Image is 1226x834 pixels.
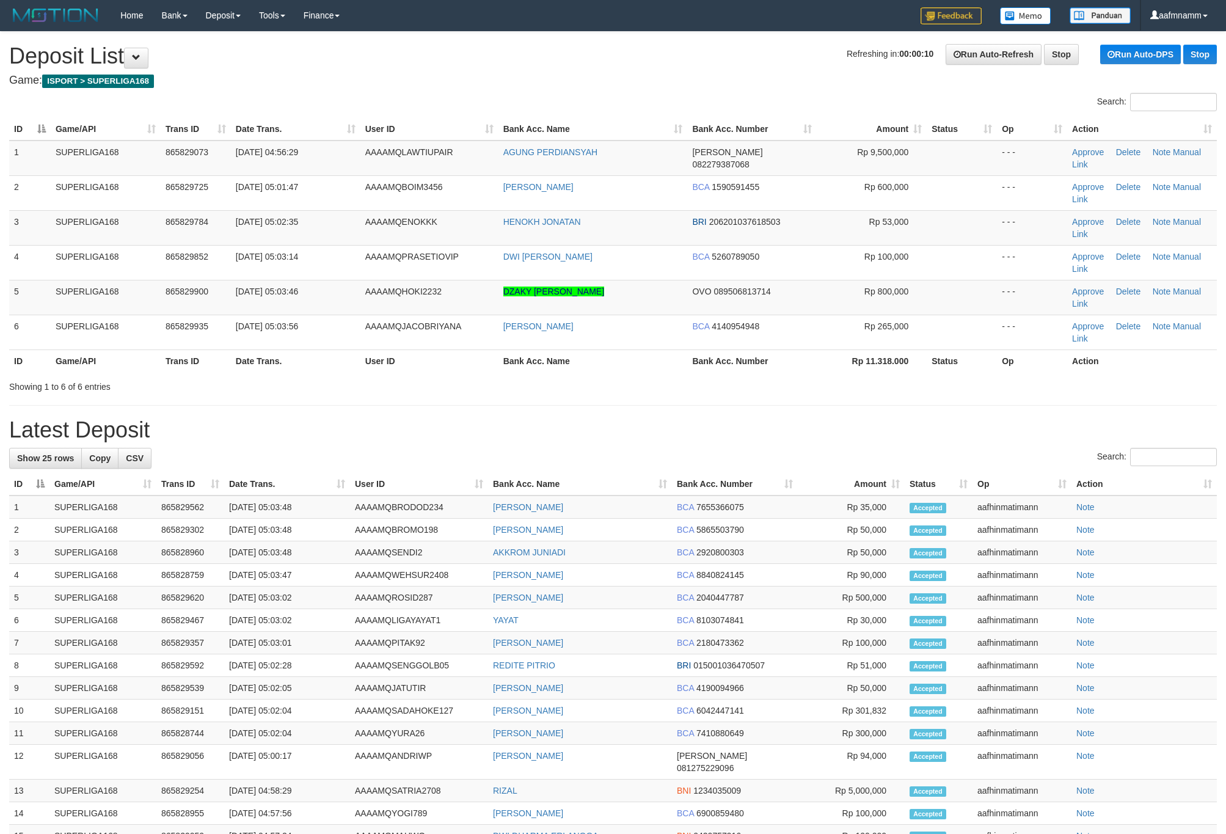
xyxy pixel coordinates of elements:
[51,210,161,245] td: SUPERLIGA168
[1076,728,1095,738] a: Note
[798,609,905,632] td: Rp 30,000
[972,722,1071,745] td: aafhinmatimann
[1076,547,1095,557] a: Note
[224,745,350,780] td: [DATE] 05:00:17
[503,287,604,296] a: DZAKY [PERSON_NAME]
[51,280,161,315] td: SUPERLIGA168
[236,321,298,331] span: [DATE] 05:03:56
[910,525,946,536] span: Accepted
[847,49,933,59] span: Refreshing in:
[1153,217,1171,227] a: Note
[817,349,927,372] th: Rp 11.318.000
[677,525,694,535] span: BCA
[798,745,905,780] td: Rp 94,000
[1076,683,1095,693] a: Note
[677,638,694,648] span: BCA
[9,175,51,210] td: 2
[503,217,581,227] a: HENOKH JONATAN
[677,593,694,602] span: BCA
[49,780,156,802] td: SUPERLIGA168
[1072,321,1201,343] a: Manual Link
[1153,252,1171,262] a: Note
[696,638,744,648] span: Copy 2180473362 to clipboard
[712,252,759,262] span: Copy 5260789050 to clipboard
[488,473,672,496] th: Bank Acc. Name: activate to sort column ascending
[224,609,350,632] td: [DATE] 05:03:02
[350,745,488,780] td: AAAAMQANDRIWP
[910,684,946,694] span: Accepted
[696,683,744,693] span: Copy 4190094966 to clipboard
[156,780,224,802] td: 865829254
[49,496,156,519] td: SUPERLIGA168
[49,519,156,541] td: SUPERLIGA168
[166,182,208,192] span: 865829725
[498,118,688,141] th: Bank Acc. Name: activate to sort column ascending
[350,541,488,564] td: AAAAMQSENDI2
[81,448,119,469] a: Copy
[1076,751,1095,761] a: Note
[696,525,744,535] span: Copy 5865503790 to clipboard
[677,786,691,796] span: BNI
[677,706,694,715] span: BCA
[677,751,747,761] span: [PERSON_NAME]
[51,175,161,210] td: SUPERLIGA168
[972,654,1071,677] td: aafhinmatimann
[972,677,1071,700] td: aafhinmatimann
[49,722,156,745] td: SUPERLIGA168
[677,502,694,512] span: BCA
[1153,182,1171,192] a: Note
[713,287,770,296] span: Copy 089506813714 to clipboard
[696,706,744,715] span: Copy 6042447141 to clipboard
[997,315,1067,349] td: - - -
[9,315,51,349] td: 6
[493,547,566,557] a: AKKROM JUNIADI
[1097,448,1217,466] label: Search:
[9,44,1217,68] h1: Deposit List
[910,706,946,717] span: Accepted
[350,564,488,587] td: AAAAMQWEHSUR2408
[864,321,908,331] span: Rp 265,000
[910,571,946,581] span: Accepted
[224,473,350,496] th: Date Trans.: activate to sort column ascending
[1072,252,1201,274] a: Manual Link
[692,147,762,157] span: [PERSON_NAME]
[798,587,905,609] td: Rp 500,000
[927,118,997,141] th: Status: activate to sort column ascending
[997,349,1067,372] th: Op
[9,564,49,587] td: 4
[696,593,744,602] span: Copy 2040447787 to clipboard
[687,118,817,141] th: Bank Acc. Number: activate to sort column ascending
[350,496,488,519] td: AAAAMQBRODOD234
[493,593,563,602] a: [PERSON_NAME]
[224,541,350,564] td: [DATE] 05:03:48
[9,587,49,609] td: 5
[677,570,694,580] span: BCA
[236,147,298,157] span: [DATE] 04:56:29
[1076,706,1095,715] a: Note
[1076,808,1095,818] a: Note
[49,654,156,677] td: SUPERLIGA168
[864,182,908,192] span: Rp 600,000
[798,700,905,722] td: Rp 301,832
[1153,287,1171,296] a: Note
[9,473,49,496] th: ID: activate to sort column descending
[1071,473,1217,496] th: Action: activate to sort column ascending
[857,147,908,157] span: Rp 9,500,000
[51,118,161,141] th: Game/API: activate to sort column ascending
[365,252,459,262] span: AAAAMQPRASETIOVIP
[498,349,688,372] th: Bank Acc. Name
[493,808,563,818] a: [PERSON_NAME]
[910,593,946,604] span: Accepted
[997,141,1067,176] td: - - -
[692,287,711,296] span: OVO
[156,519,224,541] td: 865829302
[17,453,74,463] span: Show 25 rows
[672,473,798,496] th: Bank Acc. Number: activate to sort column ascending
[350,473,488,496] th: User ID: activate to sort column ascending
[350,609,488,632] td: AAAAMQLIGAYAYAT1
[350,780,488,802] td: AAAAMQSATRIA2708
[798,632,905,654] td: Rp 100,000
[51,349,161,372] th: Game/API
[493,660,555,670] a: REDITE PITRIO
[9,376,502,393] div: Showing 1 to 6 of 6 entries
